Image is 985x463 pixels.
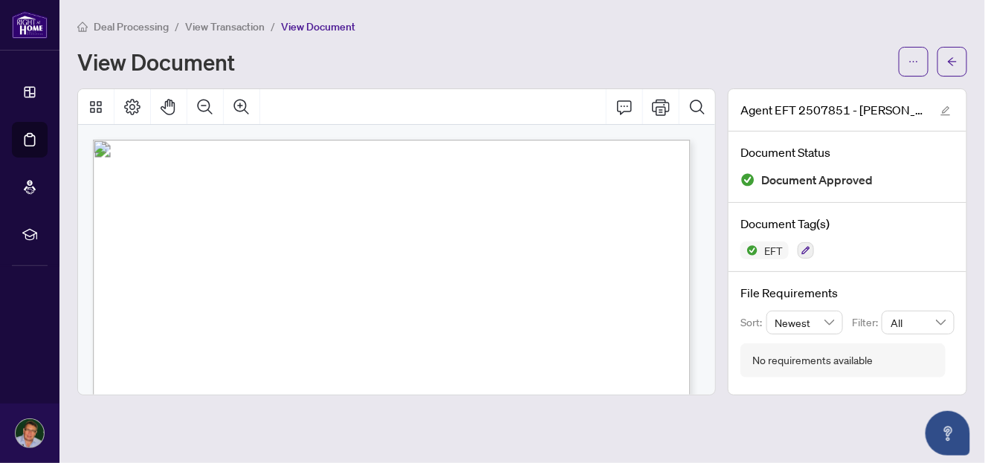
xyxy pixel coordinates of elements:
p: Sort: [740,314,766,331]
button: Open asap [926,411,970,456]
span: View Transaction [185,20,265,33]
span: View Document [281,20,355,33]
span: Newest [775,311,835,334]
img: Document Status [740,172,755,187]
span: EFT [758,245,789,256]
img: Status Icon [740,242,758,259]
h4: Document Tag(s) [740,215,955,233]
span: ellipsis [908,56,919,67]
img: logo [12,11,48,39]
li: / [271,18,275,35]
img: Profile Icon [16,419,44,447]
li: / [175,18,179,35]
h1: View Document [77,50,235,74]
p: Filter: [852,314,882,331]
span: arrow-left [947,56,957,67]
span: Deal Processing [94,20,169,33]
h4: Document Status [740,143,955,161]
span: home [77,22,88,32]
span: All [891,311,946,334]
span: Document Approved [761,170,873,190]
span: Agent EFT 2507851 - [PERSON_NAME][GEOGRAPHIC_DATA]pdf [740,101,926,119]
div: No requirements available [752,352,873,369]
span: edit [940,106,951,116]
h4: File Requirements [740,284,955,302]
